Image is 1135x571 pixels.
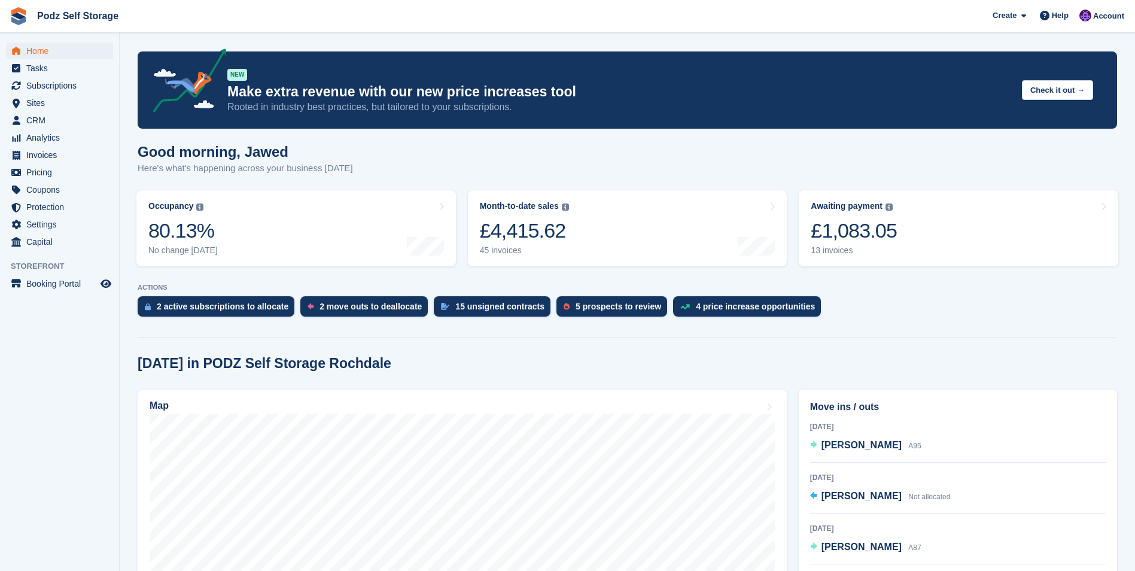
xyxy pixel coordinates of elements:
h2: [DATE] in PODZ Self Storage Rochdale [138,356,391,372]
span: Coupons [26,181,98,198]
span: [PERSON_NAME] [821,542,902,552]
a: menu [6,216,113,233]
span: CRM [26,112,98,129]
span: A95 [908,442,921,450]
span: Sites [26,95,98,111]
span: A87 [908,543,921,552]
a: Awaiting payment £1,083.05 13 invoices [799,190,1118,266]
span: Help [1052,10,1069,22]
span: Invoices [26,147,98,163]
img: active_subscription_to_allocate_icon-d502201f5373d7db506a760aba3b589e785aa758c864c3986d89f69b8ff3... [145,303,151,311]
a: 5 prospects to review [556,296,673,323]
h2: Move ins / outs [810,400,1106,414]
div: 15 unsigned contracts [455,302,544,311]
span: Account [1093,10,1124,22]
a: Occupancy 80.13% No change [DATE] [136,190,456,266]
a: menu [6,199,113,215]
span: Analytics [26,129,98,146]
a: menu [6,42,113,59]
a: 2 active subscriptions to allocate [138,296,300,323]
div: [DATE] [810,472,1106,483]
h1: Good morning, Jawed [138,144,353,160]
div: 2 active subscriptions to allocate [157,302,288,311]
span: [PERSON_NAME] [821,440,902,450]
a: menu [6,77,113,94]
a: menu [6,112,113,129]
div: Occupancy [148,201,193,211]
a: Preview store [99,277,113,291]
h2: Map [150,400,169,411]
p: ACTIONS [138,284,1117,291]
span: Storefront [11,260,119,272]
img: move_outs_to_deallocate_icon-f764333ba52eb49d3ac5e1228854f67142a1ed5810a6f6cc68b1a99e826820c5.svg [308,303,314,310]
a: menu [6,60,113,77]
a: Month-to-date sales £4,415.62 45 invoices [468,190,787,266]
div: 45 invoices [480,245,569,256]
div: NEW [227,69,247,81]
div: 13 invoices [811,245,897,256]
span: Tasks [26,60,98,77]
img: price_increase_opportunities-93ffe204e8149a01c8c9dc8f82e8f89637d9d84a8eef4429ea346261dce0b2c0.svg [680,304,690,309]
img: price-adjustments-announcement-icon-8257ccfd72463d97f412b2fc003d46551f7dbcb40ab6d574587a9cd5c0d94... [143,48,227,117]
div: £1,083.05 [811,218,897,243]
a: menu [6,95,113,111]
a: menu [6,164,113,181]
div: [DATE] [810,523,1106,534]
a: 15 unsigned contracts [434,296,556,323]
img: stora-icon-8386f47178a22dfd0bd8f6a31ec36ba5ce8667c1dd55bd0f319d3a0aa187defe.svg [10,7,28,25]
a: menu [6,147,113,163]
div: 2 move outs to deallocate [319,302,422,311]
img: icon-info-grey-7440780725fd019a000dd9b08b2336e03edf1995a4989e88bcd33f0948082b44.svg [562,204,569,211]
span: Create [993,10,1017,22]
span: Protection [26,199,98,215]
div: £4,415.62 [480,218,569,243]
p: Here's what's happening across your business [DATE] [138,162,353,175]
span: Subscriptions [26,77,98,94]
a: menu [6,181,113,198]
span: Home [26,42,98,59]
img: Jawed Chowdhary [1079,10,1091,22]
a: menu [6,233,113,250]
div: No change [DATE] [148,245,218,256]
div: [DATE] [810,421,1106,432]
div: Awaiting payment [811,201,883,211]
div: 80.13% [148,218,218,243]
p: Make extra revenue with our new price increases tool [227,83,1012,101]
img: icon-info-grey-7440780725fd019a000dd9b08b2336e03edf1995a4989e88bcd33f0948082b44.svg [196,204,203,211]
span: Capital [26,233,98,250]
span: Booking Portal [26,275,98,292]
img: contract_signature_icon-13c848040528278c33f63329250d36e43548de30e8caae1d1a13099fd9432cc5.svg [441,303,449,310]
img: prospect-51fa495bee0391a8d652442698ab0144808aea92771e9ea1ae160a38d050c398.svg [564,303,570,310]
span: [PERSON_NAME] [821,491,902,501]
img: icon-info-grey-7440780725fd019a000dd9b08b2336e03edf1995a4989e88bcd33f0948082b44.svg [886,204,893,211]
div: 4 price increase opportunities [696,302,815,311]
span: Pricing [26,164,98,181]
span: Not allocated [908,493,950,501]
a: [PERSON_NAME] Not allocated [810,489,951,505]
div: 5 prospects to review [576,302,661,311]
a: [PERSON_NAME] A87 [810,540,921,555]
button: Check it out → [1022,80,1093,100]
a: menu [6,129,113,146]
a: menu [6,275,113,292]
a: 4 price increase opportunities [673,296,827,323]
p: Rooted in industry best practices, but tailored to your subscriptions. [227,101,1012,114]
div: Month-to-date sales [480,201,559,211]
a: 2 move outs to deallocate [300,296,434,323]
a: [PERSON_NAME] A95 [810,438,921,454]
span: Settings [26,216,98,233]
a: Podz Self Storage [32,6,123,26]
